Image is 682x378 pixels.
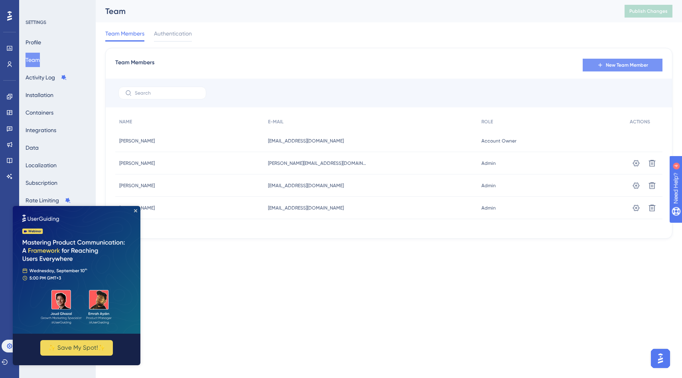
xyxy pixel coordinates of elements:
[105,6,605,17] div: Team
[105,29,144,38] span: Team Members
[26,105,53,120] button: Containers
[268,119,284,125] span: E-MAIL
[26,70,67,85] button: Activity Log
[115,58,154,72] span: Team Members
[119,138,155,144] span: [PERSON_NAME]
[119,205,155,211] span: [PERSON_NAME]
[26,176,57,190] button: Subscription
[481,119,493,125] span: ROLE
[26,35,41,49] button: Profile
[606,62,648,68] span: New Team Member
[630,119,650,125] span: ACTIONS
[268,138,344,144] span: [EMAIL_ADDRESS][DOMAIN_NAME]
[119,160,155,166] span: [PERSON_NAME]
[26,88,53,102] button: Installation
[481,160,496,166] span: Admin
[135,90,199,96] input: Search
[26,141,39,155] button: Data
[26,19,90,26] div: SETTINGS
[268,205,344,211] span: [EMAIL_ADDRESS][DOMAIN_NAME]
[154,29,192,38] span: Authentication
[583,59,662,71] button: New Team Member
[121,3,124,6] div: Close Preview
[19,2,50,12] span: Need Help?
[629,8,668,14] span: Publish Changes
[119,182,155,189] span: [PERSON_NAME]
[268,182,344,189] span: [EMAIL_ADDRESS][DOMAIN_NAME]
[26,123,56,137] button: Integrations
[481,205,496,211] span: Admin
[26,158,57,172] button: Localization
[28,134,100,150] button: ✨ Save My Spot!✨
[481,138,516,144] span: Account Owner
[55,4,58,10] div: 4
[26,193,71,208] button: Rate Limiting
[481,182,496,189] span: Admin
[268,160,368,166] span: [PERSON_NAME][EMAIL_ADDRESS][DOMAIN_NAME]
[119,119,132,125] span: NAME
[648,346,672,370] iframe: UserGuiding AI Assistant Launcher
[625,5,672,18] button: Publish Changes
[26,53,40,67] button: Team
